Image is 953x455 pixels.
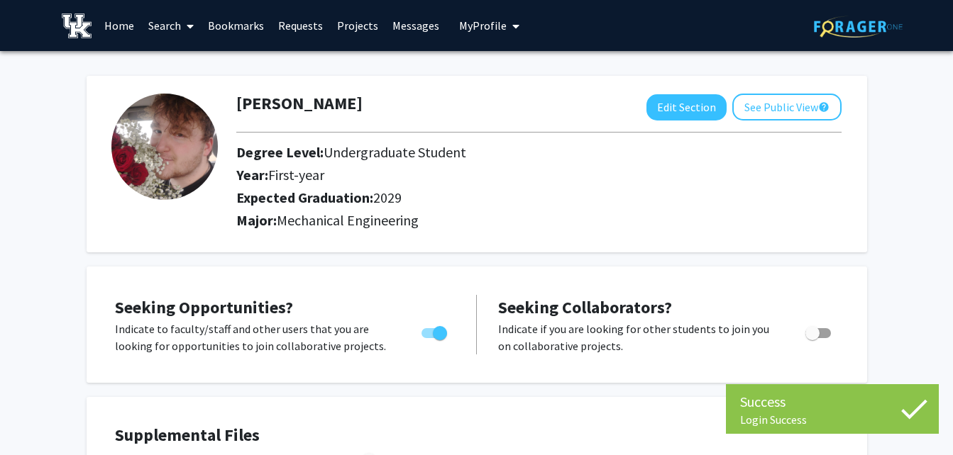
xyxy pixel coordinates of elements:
h4: Supplemental Files [115,425,839,446]
span: Mechanical Engineering [277,211,419,229]
p: Indicate if you are looking for other students to join you on collaborative projects. [498,320,778,354]
h2: Degree Level: [236,144,762,161]
a: Home [97,1,141,50]
div: Toggle [416,320,455,342]
span: 2029 [373,189,402,206]
mat-icon: help [818,99,830,116]
h2: Major: [236,212,842,229]
div: Toggle [800,320,839,342]
span: My Profile [459,18,507,33]
h1: [PERSON_NAME] [236,94,363,114]
span: Undergraduate Student [324,143,466,161]
span: Seeking Collaborators? [498,296,672,318]
a: Bookmarks [201,1,271,50]
span: First-year [268,166,324,184]
a: Requests [271,1,330,50]
div: Success [740,391,925,412]
span: Seeking Opportunities? [115,296,293,318]
p: Indicate to faculty/staff and other users that you are looking for opportunities to join collabor... [115,320,395,354]
img: ForagerOne Logo [814,16,903,38]
div: Login Success [740,412,925,427]
h2: Year: [236,167,762,184]
h2: Expected Graduation: [236,189,762,206]
img: University of Kentucky Logo [62,13,92,38]
a: Projects [330,1,385,50]
img: Profile Picture [111,94,218,200]
a: Search [141,1,201,50]
button: Edit Section [646,94,727,120]
button: See Public View [732,94,842,120]
a: Messages [385,1,446,50]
